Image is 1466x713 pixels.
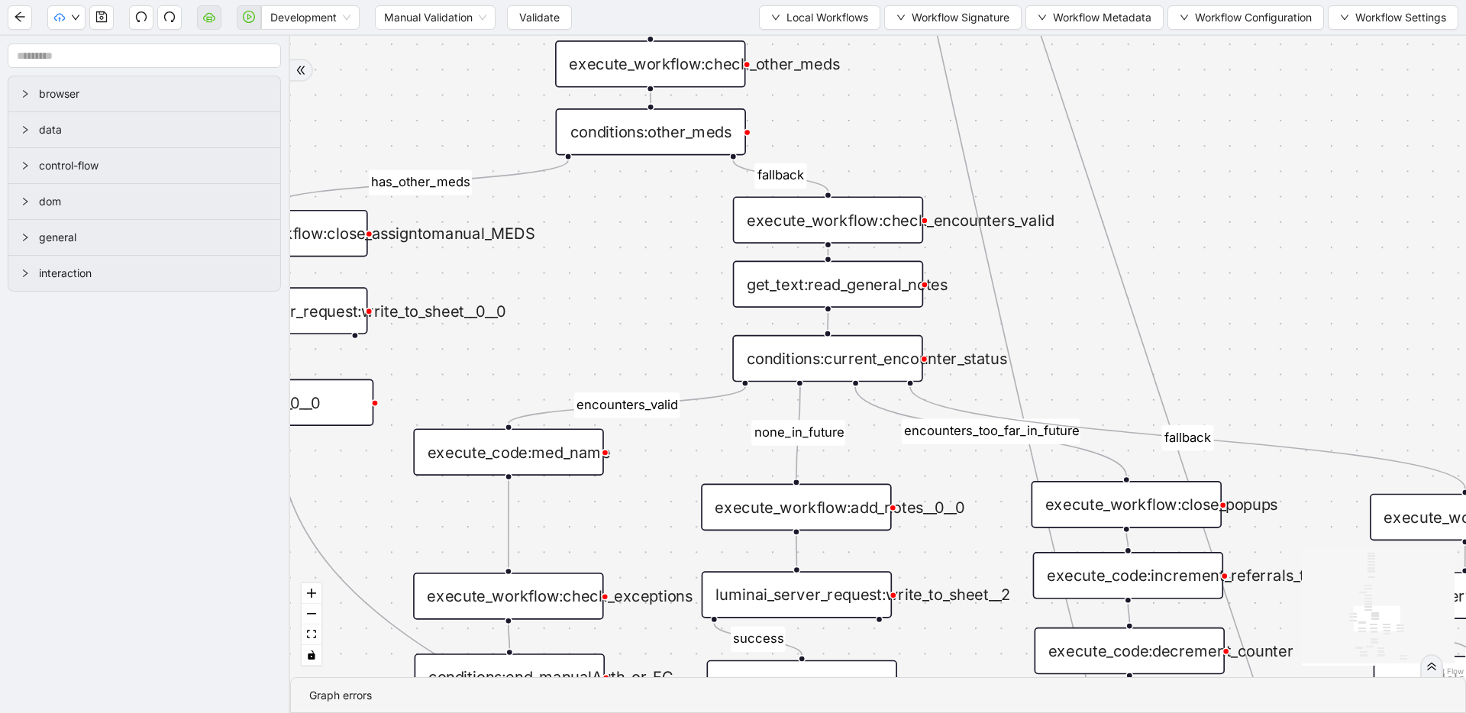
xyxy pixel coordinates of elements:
[1035,628,1225,675] div: execute_code:decrement_counter
[519,9,560,26] span: Validate
[302,604,321,624] button: zoom out
[39,265,268,282] span: interaction
[270,6,350,29] span: Development
[701,484,891,531] div: execute_workflow:add_notes__0__0
[8,220,280,255] div: general
[1167,5,1324,30] button: downWorkflow Configuration
[177,287,367,334] div: luminai_server_request:write_to_sheet__0__0plus-circle
[864,637,896,669] span: plus-circle
[302,645,321,666] button: toggle interactivity
[884,5,1022,30] button: downWorkflow Signature
[177,287,367,334] div: luminai_server_request:write_to_sheet__0__0
[751,387,845,479] g: Edge from conditions:current_encounter_status to execute_workflow:add_notes__0__0
[129,5,153,30] button: undo
[203,11,215,23] span: cloud-server
[39,157,268,174] span: control-flow
[413,573,603,620] div: execute_workflow:check_exceptions
[1033,552,1223,599] div: execute_code:increment_referrals_to_skip_count
[733,196,923,244] div: execute_workflow:check_encounters_valid
[714,623,802,655] g: Edge from luminai_server_request:write_to_sheet__2 to delay:__3
[54,12,65,23] span: cloud-upload
[39,85,268,102] span: browser
[555,108,745,156] div: conditions:other_meds
[339,353,371,386] span: plus-circle
[302,583,321,604] button: zoom in
[786,9,868,26] span: Local Workflows
[702,571,892,618] div: luminai_server_request:write_to_sheet__2
[8,184,280,219] div: dom
[14,11,26,23] span: arrow-left
[8,148,280,183] div: control-flow
[47,5,86,30] button: cloud-uploaddown
[706,660,896,708] div: delay:__3
[1426,661,1437,672] span: double-right
[1355,9,1446,26] span: Workflow Settings
[183,379,373,426] div: delay:__0__0
[135,11,147,23] span: undo
[1025,5,1164,30] button: downWorkflow Metadata
[21,197,30,206] span: right
[157,5,182,30] button: redo
[1195,9,1312,26] span: Workflow Configuration
[702,571,892,618] div: luminai_server_request:write_to_sheet__2plus-circle
[21,125,30,134] span: right
[21,233,30,242] span: right
[8,256,280,291] div: interaction
[273,160,568,205] g: Edge from conditions:other_meds to execute_workflow:close_assigntomanual_MEDS
[21,161,30,170] span: right
[39,193,268,210] span: dom
[39,229,268,246] span: general
[1340,13,1349,22] span: down
[39,121,268,138] span: data
[733,260,923,308] div: get_text:read_general_notes
[732,335,922,382] div: conditions:current_encounter_status
[1424,666,1464,676] a: React Flow attribution
[8,112,280,147] div: data
[771,13,780,22] span: down
[21,269,30,278] span: right
[89,5,114,30] button: save
[177,210,367,257] div: execute_workflow:close_assigntomanual_MEDS
[1328,5,1458,30] button: downWorkflow Settings
[910,387,1465,489] g: Edge from conditions:current_encounter_status to execute_workflow:close_assigntomanual_encounters...
[507,5,572,30] button: Validate
[896,13,906,22] span: down
[71,13,80,22] span: down
[733,160,828,192] g: Edge from conditions:other_meds to execute_workflow:check_encounters_valid
[555,40,745,88] div: execute_workflow:check_other_meds
[295,65,306,76] span: double-right
[384,6,486,29] span: Manual Validation
[8,76,280,111] div: browser
[413,428,603,476] div: execute_code:med_name
[415,653,605,701] div: conditions:end_manualAuth_or_FC
[302,624,321,645] button: fit view
[21,89,30,98] span: right
[759,5,880,30] button: downLocal Workflows
[509,624,509,648] g: Edge from execute_workflow:check_exceptions to conditions:end_manualAuth_or_FC
[1038,13,1047,22] span: down
[1032,481,1222,528] div: execute_workflow:close_popups
[1053,9,1151,26] span: Workflow Metadata
[163,11,176,23] span: redo
[309,687,1447,704] div: Graph errors
[1180,13,1189,22] span: down
[197,5,221,30] button: cloud-server
[1126,533,1128,547] g: Edge from execute_workflow:close_popups to execute_code:increment_referrals_to_skip_count
[855,387,1126,476] g: Edge from conditions:current_encounter_status to execute_workflow:close_popups
[95,11,108,23] span: save
[509,387,745,424] g: Edge from conditions:current_encounter_status to execute_code:med_name
[912,9,1009,26] span: Workflow Signature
